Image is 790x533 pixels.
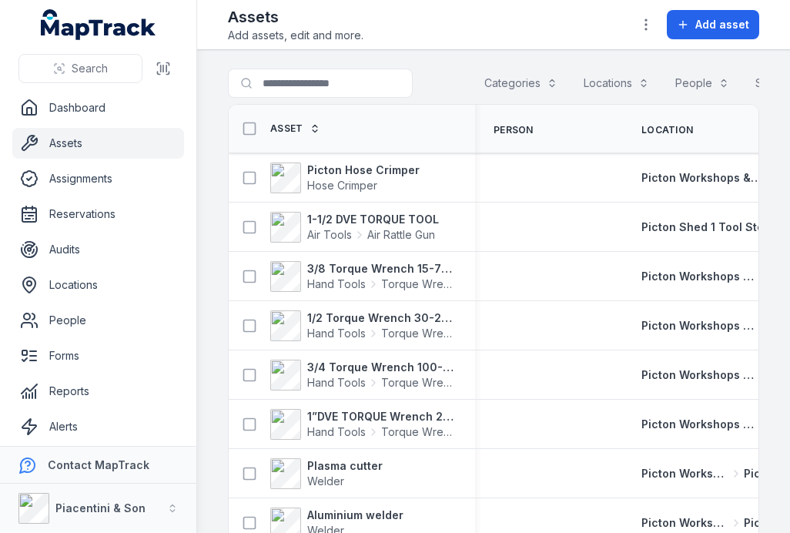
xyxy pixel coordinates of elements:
span: Hose Crimper [307,179,377,192]
span: Torque Wrench [381,424,457,440]
button: People [665,69,739,98]
span: Hand Tools [307,326,366,341]
a: Reservations [12,199,184,230]
span: Picton Workshops & Bays [641,515,728,531]
a: Reports [12,376,184,407]
a: People [12,305,184,336]
strong: 1-1/2 DVE TORQUE TOOL [307,212,439,227]
span: Hand Tools [307,375,366,391]
span: Location [641,124,693,136]
a: Assignments [12,163,184,194]
span: Picton Workshops & Bays [641,318,756,334]
strong: Plasma cutter [307,458,383,474]
a: 3/8 Torque Wrench 15-75 ft/lbs site box 2 4581Hand ToolsTorque Wrench [270,261,457,292]
a: MapTrack [41,9,156,40]
span: Picton Workshops & Bays [641,466,728,481]
span: Picton Workshops & Bays [641,367,756,383]
span: Air Tools [307,227,352,243]
span: Hand Tools [307,277,366,292]
button: Locations [574,69,659,98]
a: Forms [12,340,184,371]
span: Add asset [695,17,749,32]
strong: 3/8 Torque Wrench 15-75 ft/lbs site box 2 4581 [307,261,457,277]
a: 3/4 Torque Wrench 100-500 ft/lbs box 2 4575Hand ToolsTorque Wrench [270,360,457,391]
a: 1-1/2 DVE TORQUE TOOLAir ToolsAir Rattle Gun [270,212,439,243]
span: Search [72,61,108,76]
a: Alerts [12,411,184,442]
span: Torque Wrench [381,326,457,341]
span: Person [494,124,534,136]
span: Picton Workshops & Bays [641,417,756,432]
strong: 1”DVE TORQUE Wrench 200-1000 ft/lbs 4572 [307,409,457,424]
a: Dashboard [12,92,184,123]
strong: Contact MapTrack [48,458,149,471]
a: Audits [12,234,184,265]
span: Picton Workshops & Bays [641,170,764,186]
a: Assets [12,128,184,159]
strong: Aluminium welder [307,508,403,523]
span: Add assets, edit and more. [228,28,363,43]
button: Categories [474,69,567,98]
span: Picton Workshops & Bays [641,269,756,284]
span: Torque Wrench [381,277,457,292]
span: Torque Wrench [381,375,457,391]
span: Air Rattle Gun [367,227,435,243]
span: Hand Tools [307,424,366,440]
a: Plasma cutterWelder [270,458,383,489]
a: Locations [12,270,184,300]
button: Search [18,54,142,83]
strong: Piacentini & Son [55,501,146,515]
h2: Assets [228,6,363,28]
strong: 3/4 Torque Wrench 100-500 ft/lbs box 2 4575 [307,360,457,375]
a: 1”DVE TORQUE Wrench 200-1000 ft/lbs 4572Hand ToolsTorque Wrench [270,409,457,440]
button: Add asset [667,10,759,39]
strong: 1/2 Torque Wrench 30-250 ft/lbs site box 2 4579 [307,310,457,326]
a: Asset [270,122,320,135]
a: 1/2 Torque Wrench 30-250 ft/lbs site box 2 4579Hand ToolsTorque Wrench [270,310,457,341]
span: Asset [270,122,303,135]
span: Welder [307,474,344,488]
a: Picton Hose CrimperHose Crimper [270,163,420,193]
strong: Picton Hose Crimper [307,163,420,178]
